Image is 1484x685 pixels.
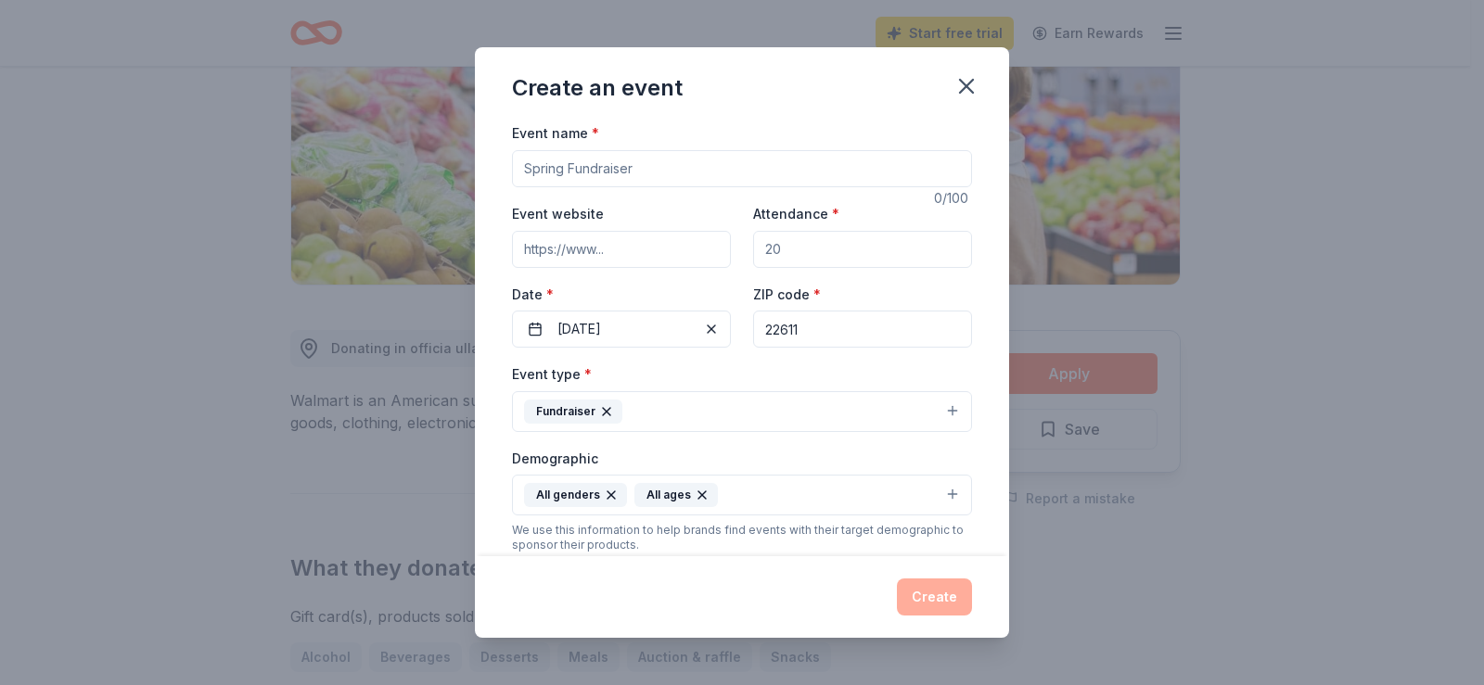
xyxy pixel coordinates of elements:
[512,150,972,187] input: Spring Fundraiser
[512,73,683,103] div: Create an event
[512,523,972,552] div: We use this information to help brands find events with their target demographic to sponsor their...
[512,391,972,432] button: Fundraiser
[753,231,972,268] input: 20
[512,365,592,384] label: Event type
[512,124,599,143] label: Event name
[512,475,972,515] button: All gendersAll ages
[512,311,731,348] button: [DATE]
[524,400,622,424] div: Fundraiser
[753,205,839,223] label: Attendance
[512,205,604,223] label: Event website
[512,285,731,304] label: Date
[753,285,821,304] label: ZIP code
[634,483,718,507] div: All ages
[512,231,731,268] input: https://www...
[934,187,972,209] div: 0 /100
[524,483,627,507] div: All genders
[512,450,598,468] label: Demographic
[753,311,972,348] input: 12345 (U.S. only)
